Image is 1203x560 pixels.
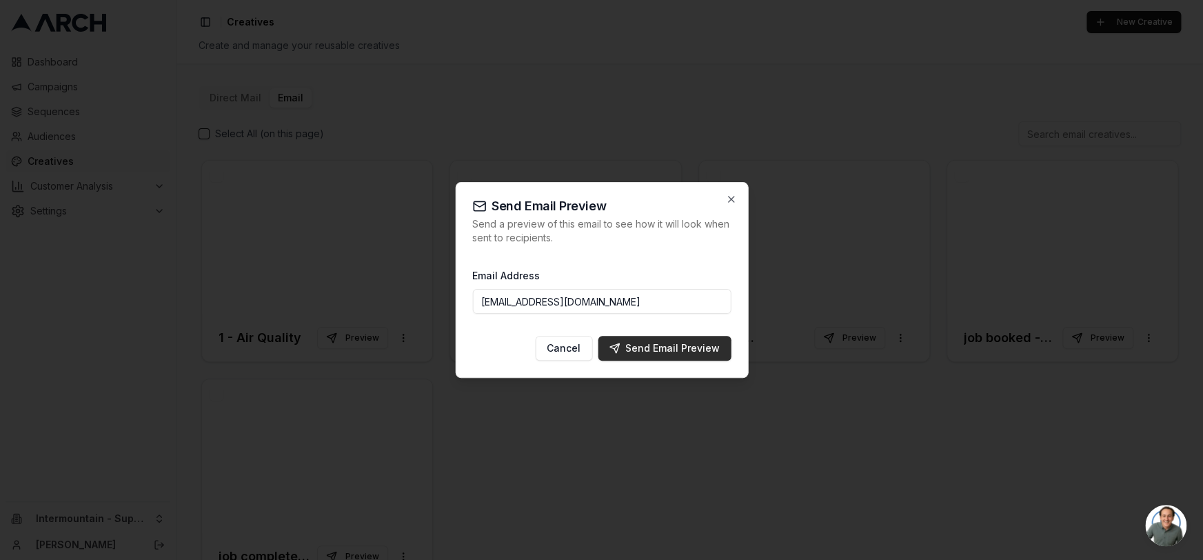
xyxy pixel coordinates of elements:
[472,270,540,281] label: Email Address
[472,217,731,245] p: Send a preview of this email to see how it will look when sent to recipients.
[472,199,731,213] h2: Send Email Preview
[598,336,731,361] button: Send Email Preview
[535,336,592,361] button: Cancel
[472,289,731,314] input: Enter email address to receive preview
[609,341,720,355] div: Send Email Preview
